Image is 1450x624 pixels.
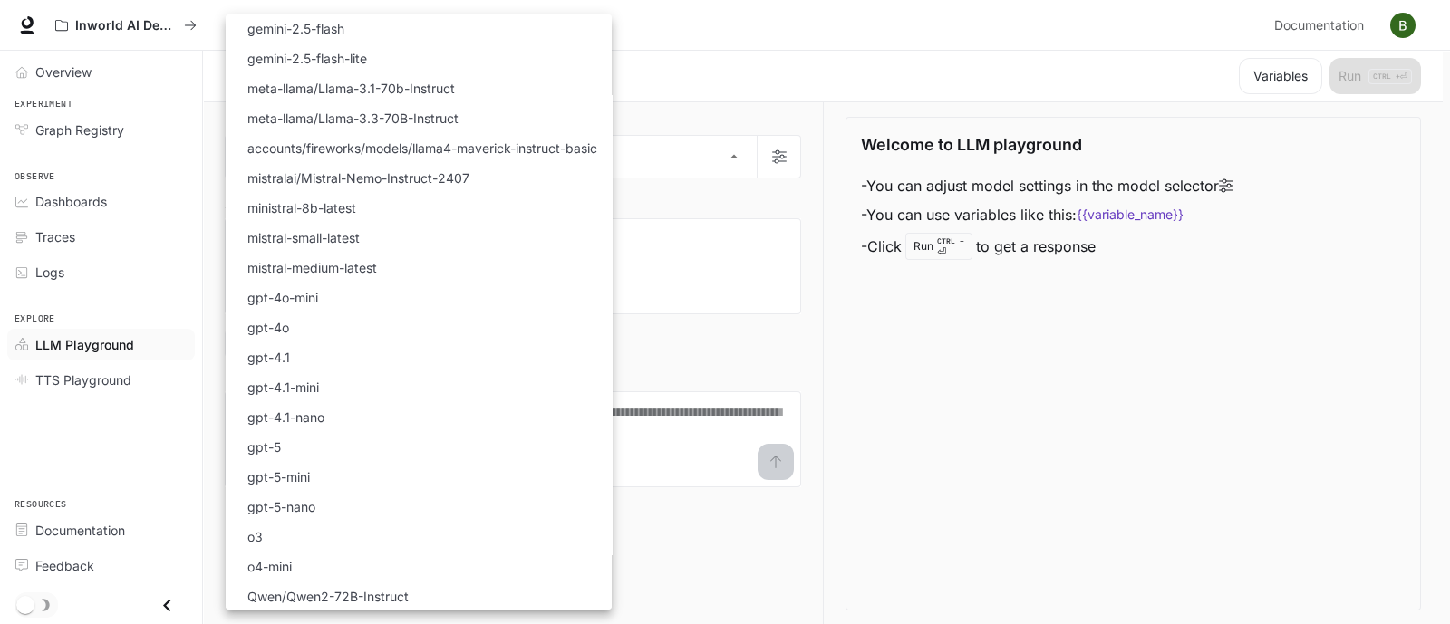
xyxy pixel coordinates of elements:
p: gpt-4.1-nano [247,408,324,427]
p: gemini-2.5-flash-lite [247,49,367,68]
p: o3 [247,527,263,546]
p: mistral-small-latest [247,228,360,247]
p: gpt-5-nano [247,497,315,516]
p: gpt-5 [247,437,281,456]
p: gpt-4o [247,318,289,337]
p: mistral-medium-latest [247,258,377,277]
p: accounts/fireworks/models/llama4-maverick-instruct-basic [247,139,597,158]
p: o4-mini [247,557,292,576]
p: meta-llama/Llama-3.1-70b-Instruct [247,79,455,98]
p: mistralai/Mistral-Nemo-Instruct-2407 [247,168,469,187]
p: gpt-5-mini [247,467,310,486]
p: gpt-4o-mini [247,288,318,307]
p: gemini-2.5-flash [247,19,344,38]
p: gpt-4.1 [247,348,290,367]
p: ministral-8b-latest [247,198,356,217]
p: meta-llama/Llama-3.3-70B-Instruct [247,109,459,128]
p: gpt-4.1-mini [247,378,319,397]
p: Qwen/Qwen2-72B-Instruct [247,587,409,606]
